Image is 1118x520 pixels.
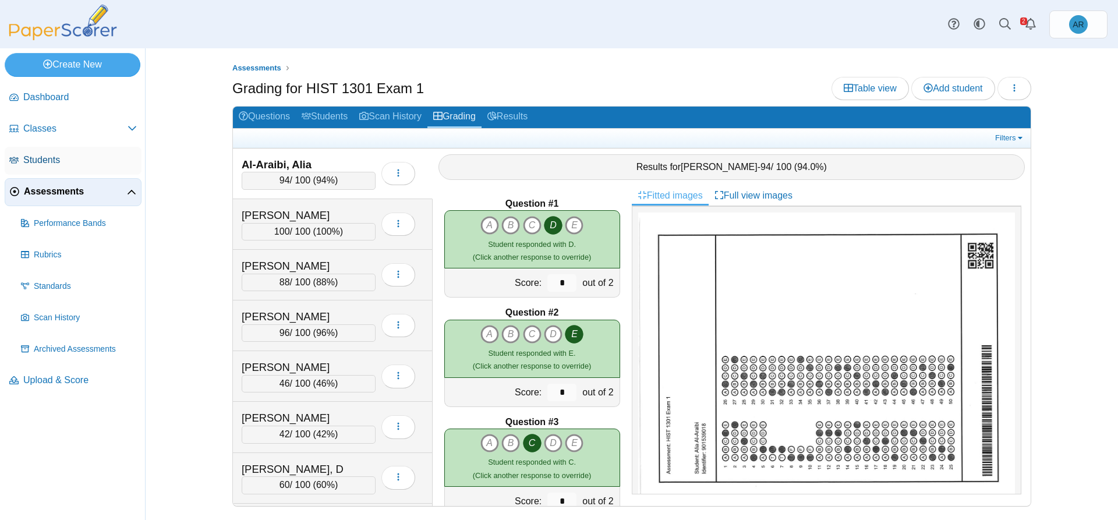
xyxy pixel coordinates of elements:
span: 100 [274,227,290,236]
div: Results for - / 100 ( ) [438,154,1025,180]
span: Assessments [232,63,281,72]
i: E [565,434,583,452]
span: Rubrics [34,249,137,261]
i: C [523,325,542,344]
a: Scan History [353,107,427,128]
i: B [501,216,520,235]
span: 88 [279,277,290,287]
i: C [523,216,542,235]
div: / 100 ( ) [242,324,376,342]
span: 42 [279,429,290,439]
i: A [480,434,499,452]
div: [PERSON_NAME], D [242,462,358,477]
i: D [544,434,562,452]
small: (Click another response to override) [473,240,591,261]
i: C [523,434,542,452]
span: Scan History [34,312,137,324]
div: [PERSON_NAME] [242,360,358,375]
a: Alerts [1018,12,1043,37]
a: Create New [5,53,140,76]
i: A [480,216,499,235]
div: out of 2 [579,268,619,297]
div: [PERSON_NAME] [242,208,358,223]
a: Archived Assessments [16,335,141,363]
b: Question #1 [505,197,559,210]
span: Student responded with C. [488,458,576,466]
a: Assessments [5,178,141,206]
a: Students [5,147,141,175]
a: Dashboard [5,84,141,112]
span: Classes [23,122,128,135]
span: 42% [316,429,335,439]
i: D [544,216,562,235]
i: D [544,325,562,344]
a: Students [296,107,353,128]
img: PaperScorer [5,5,121,40]
a: Upload & Score [5,367,141,395]
i: E [565,216,583,235]
div: Score: [445,268,545,297]
div: Al-Araibi, Alia [242,157,358,172]
span: Alejandro Renteria [1069,15,1088,34]
span: Assessments [24,185,127,198]
a: Filters [992,132,1028,144]
span: 94% [316,175,335,185]
span: Add student [924,83,982,93]
div: / 100 ( ) [242,426,376,443]
span: Alejandro Renteria [1073,20,1084,29]
div: / 100 ( ) [242,274,376,291]
span: 96 [279,328,290,338]
span: Performance Bands [34,218,137,229]
div: [PERSON_NAME] [242,259,358,274]
a: Performance Bands [16,210,141,238]
h1: Grading for HIST 1301 Exam 1 [232,79,424,98]
div: / 100 ( ) [242,223,376,240]
small: (Click another response to override) [473,349,591,370]
img: 2731570_OCTOBER_10_2024T1_40_55_716000000.jpeg [638,213,1015,504]
div: / 100 ( ) [242,476,376,494]
span: 100% [316,227,340,236]
span: 94.0% [797,162,823,172]
a: Scan History [16,304,141,332]
a: Fitted images [632,186,709,206]
div: Score: [445,487,545,515]
small: (Click another response to override) [473,458,591,479]
span: 60 [279,480,290,490]
span: Table view [844,83,897,93]
a: Standards [16,273,141,300]
a: Assessments [229,61,284,76]
span: 94 [279,175,290,185]
span: [PERSON_NAME] [681,162,758,172]
span: 96% [316,328,335,338]
a: Rubrics [16,241,141,269]
span: Students [23,154,137,167]
a: Questions [233,107,296,128]
span: 88% [316,277,335,287]
span: Archived Assessments [34,344,137,355]
div: [PERSON_NAME] [242,309,358,324]
a: Classes [5,115,141,143]
span: Student responded with E. [489,349,576,358]
a: Add student [911,77,995,100]
div: [PERSON_NAME] [242,411,358,426]
span: 60% [316,480,335,490]
span: 94 [760,162,771,172]
a: Full view images [709,186,798,206]
a: Alejandro Renteria [1049,10,1108,38]
a: Grading [427,107,482,128]
b: Question #2 [505,306,559,319]
span: Student responded with D. [488,240,576,249]
i: A [480,325,499,344]
i: B [501,325,520,344]
b: Question #3 [505,416,559,429]
span: Dashboard [23,91,137,104]
div: out of 2 [579,487,619,515]
div: out of 2 [579,378,619,406]
span: 46% [316,378,335,388]
a: Table view [832,77,909,100]
span: Standards [34,281,137,292]
i: B [501,434,520,452]
i: E [565,325,583,344]
div: Score: [445,378,545,406]
span: Upload & Score [23,374,137,387]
